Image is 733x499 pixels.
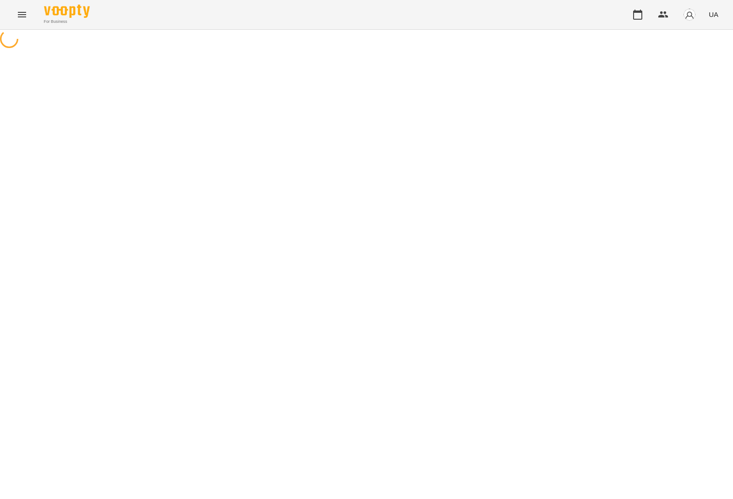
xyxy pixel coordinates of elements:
img: Voopty Logo [44,5,90,18]
button: Menu [11,4,33,26]
button: UA [705,6,722,23]
span: For Business [44,19,90,25]
img: avatar_s.png [683,8,696,21]
span: UA [709,10,718,19]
